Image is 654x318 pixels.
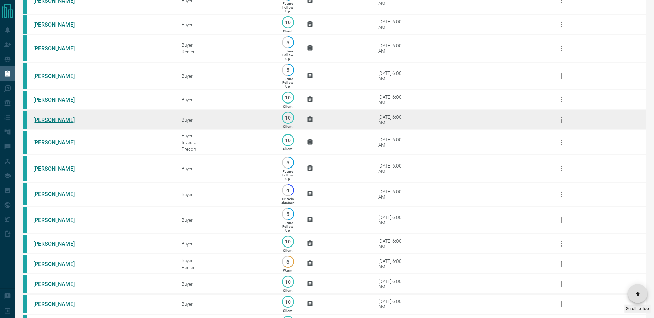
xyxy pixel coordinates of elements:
div: condos.ca [23,156,27,181]
p: Client [283,249,292,252]
a: [PERSON_NAME] [33,217,84,223]
a: [PERSON_NAME] [33,21,84,28]
div: Buyer [182,241,269,247]
p: Future Follow Up [282,2,293,13]
div: [DATE] 6:00 AM [378,137,407,148]
p: Future Follow Up [282,170,293,181]
div: condos.ca [23,183,27,205]
div: [DATE] 6:00 AM [378,94,407,105]
span: Scroll to Top [626,306,649,311]
div: condos.ca [23,255,27,273]
a: [PERSON_NAME] [33,281,84,287]
p: 5 [285,160,291,165]
div: condos.ca [23,295,27,313]
p: 10 [285,115,291,120]
p: 4 [285,188,291,193]
p: 5 [285,211,291,217]
div: Investor [182,140,269,145]
div: Buyer [182,166,269,171]
a: [PERSON_NAME] [33,45,84,52]
a: [PERSON_NAME] [33,261,84,267]
div: [DATE] 6:00 AM [378,70,407,81]
p: Client [283,29,292,33]
div: Buyer [182,281,269,287]
div: condos.ca [23,63,27,89]
p: Client [283,289,292,292]
div: [DATE] 6:00 AM [378,43,407,54]
p: 6 [285,259,291,264]
div: condos.ca [23,91,27,109]
p: 10 [285,95,291,100]
div: Renter [182,265,269,270]
p: 10 [285,138,291,143]
a: [PERSON_NAME] [33,241,84,247]
div: Buyer [182,133,269,138]
div: Precon [182,146,269,152]
div: condos.ca [23,15,27,34]
div: [DATE] 6:00 AM [378,279,407,289]
a: [PERSON_NAME] [33,97,84,103]
div: Buyer [182,192,269,197]
div: condos.ca [23,275,27,293]
div: Buyer [182,217,269,223]
p: Warm [283,269,292,272]
p: Future Follow Up [282,221,293,232]
p: 10 [285,279,291,284]
div: condos.ca [23,207,27,233]
div: [DATE] 6:00 AM [378,258,407,269]
div: condos.ca [23,131,27,154]
a: [PERSON_NAME] [33,139,84,146]
div: condos.ca [23,111,27,129]
div: Buyer [182,22,269,27]
div: [DATE] 6:00 AM [378,189,407,200]
div: [DATE] 6:00 AM [378,214,407,225]
a: [PERSON_NAME] [33,301,84,307]
div: condos.ca [23,235,27,253]
div: [DATE] 6:00 AM [378,19,407,30]
p: 10 [285,20,291,25]
a: [PERSON_NAME] [33,165,84,172]
div: condos.ca [23,35,27,61]
p: Client [283,105,292,108]
p: 10 [285,239,291,244]
div: Buyer [182,301,269,307]
a: [PERSON_NAME] [33,117,84,123]
p: Future Follow Up [282,77,293,88]
div: Buyer [182,117,269,123]
a: [PERSON_NAME] [33,73,84,79]
p: 5 [285,67,291,73]
div: Renter [182,49,269,54]
div: Buyer [182,73,269,79]
p: Future Follow Up [282,49,293,61]
p: Criteria Obtained [281,197,295,205]
p: Client [283,147,292,151]
div: Buyer [182,258,269,263]
p: Client [283,125,292,128]
div: [DATE] 6:00 AM [378,114,407,125]
a: [PERSON_NAME] [33,191,84,197]
div: [DATE] 6:00 AM [378,299,407,309]
p: 10 [285,299,291,304]
div: Buyer [182,97,269,102]
p: 5 [285,40,291,45]
div: Buyer [182,42,269,48]
div: [DATE] 6:00 AM [378,238,407,249]
p: Client [283,309,292,313]
div: [DATE] 6:00 AM [378,163,407,174]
